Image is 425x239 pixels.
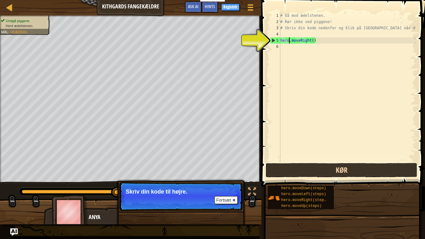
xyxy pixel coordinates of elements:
[281,186,326,190] span: hero.moveDown(steps)
[270,37,280,44] div: 5
[1,23,46,28] li: Hent ædelstenen.
[281,198,328,202] span: hero.moveRight(steps)
[270,19,280,25] div: 2
[246,186,258,199] button: Toggle fullscreen
[270,25,280,31] div: 3
[6,24,33,28] span: Hent ædelstenen.
[266,163,417,177] button: Kør
[268,192,280,204] img: portrait.png
[205,3,215,9] span: Hints
[1,30,8,34] span: Mål
[221,3,240,11] button: Registrér
[270,12,280,19] div: 1
[188,3,198,9] span: Ask AI
[8,30,10,34] span: :
[10,30,27,34] span: Ufærdig
[281,192,326,196] span: hero.moveLeft(steps)
[89,213,212,221] div: Anya
[185,1,202,13] button: Ask AI
[52,194,88,229] img: thang_avatar_frame.png
[10,228,18,236] button: Ask AI
[1,18,46,23] li: Undgå piggene.
[6,19,30,23] span: Undgå piggene.
[214,196,238,204] button: Fortsæt
[270,31,280,37] div: 4
[126,189,236,195] p: Skriv din kode til højre.
[243,1,258,16] button: Vis spilmenu
[270,44,280,50] div: 6
[281,204,322,208] span: hero.moveUp(steps)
